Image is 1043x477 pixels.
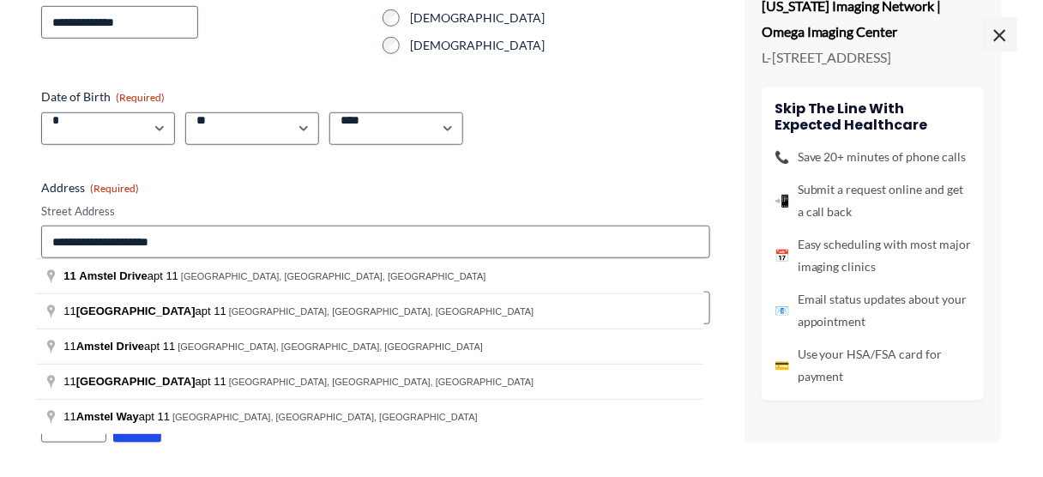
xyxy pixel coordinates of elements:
span: 💳 [775,353,789,376]
span: 11 apt 11 [63,375,229,388]
span: Amstel Drive [79,269,147,282]
span: × [983,17,1017,51]
span: 📲 [775,189,789,211]
li: Easy scheduling with most major imaging clinics [775,232,972,277]
span: (Required) [116,91,165,104]
span: [GEOGRAPHIC_DATA] [76,375,196,388]
h4: Skip the line with Expected Healthcare [775,100,972,132]
span: [GEOGRAPHIC_DATA], [GEOGRAPHIC_DATA], [GEOGRAPHIC_DATA] [181,271,486,281]
legend: Address [41,179,139,196]
p: L-[STREET_ADDRESS] [762,44,985,69]
span: [GEOGRAPHIC_DATA], [GEOGRAPHIC_DATA], [GEOGRAPHIC_DATA] [178,341,483,352]
span: 11 apt 11 [63,340,178,353]
span: [GEOGRAPHIC_DATA], [GEOGRAPHIC_DATA], [GEOGRAPHIC_DATA] [172,412,478,422]
span: 11 apt 11 [63,305,229,317]
li: Email status updates about your appointment [775,287,972,332]
li: Submit a request online and get a call back [775,178,972,222]
label: [DEMOGRAPHIC_DATA] [410,37,710,54]
span: Amstel Drive [76,340,144,353]
label: Street Address [41,203,710,220]
span: 11 apt 11 [63,410,172,423]
span: [GEOGRAPHIC_DATA], [GEOGRAPHIC_DATA], [GEOGRAPHIC_DATA] [229,377,534,387]
span: 11 [63,269,75,282]
span: 📞 [775,145,789,167]
span: [GEOGRAPHIC_DATA], [GEOGRAPHIC_DATA], [GEOGRAPHIC_DATA] [229,306,534,317]
legend: Date of Birth [41,88,165,106]
li: Save 20+ minutes of phone calls [775,145,972,167]
span: Amstel Way [76,410,139,423]
span: apt 11 [63,269,181,282]
span: 📅 [775,244,789,266]
span: 📧 [775,299,789,321]
span: (Required) [90,182,139,195]
label: [DEMOGRAPHIC_DATA] [410,9,710,27]
li: Use your HSA/FSA card for payment [775,342,972,387]
span: [GEOGRAPHIC_DATA] [76,305,196,317]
